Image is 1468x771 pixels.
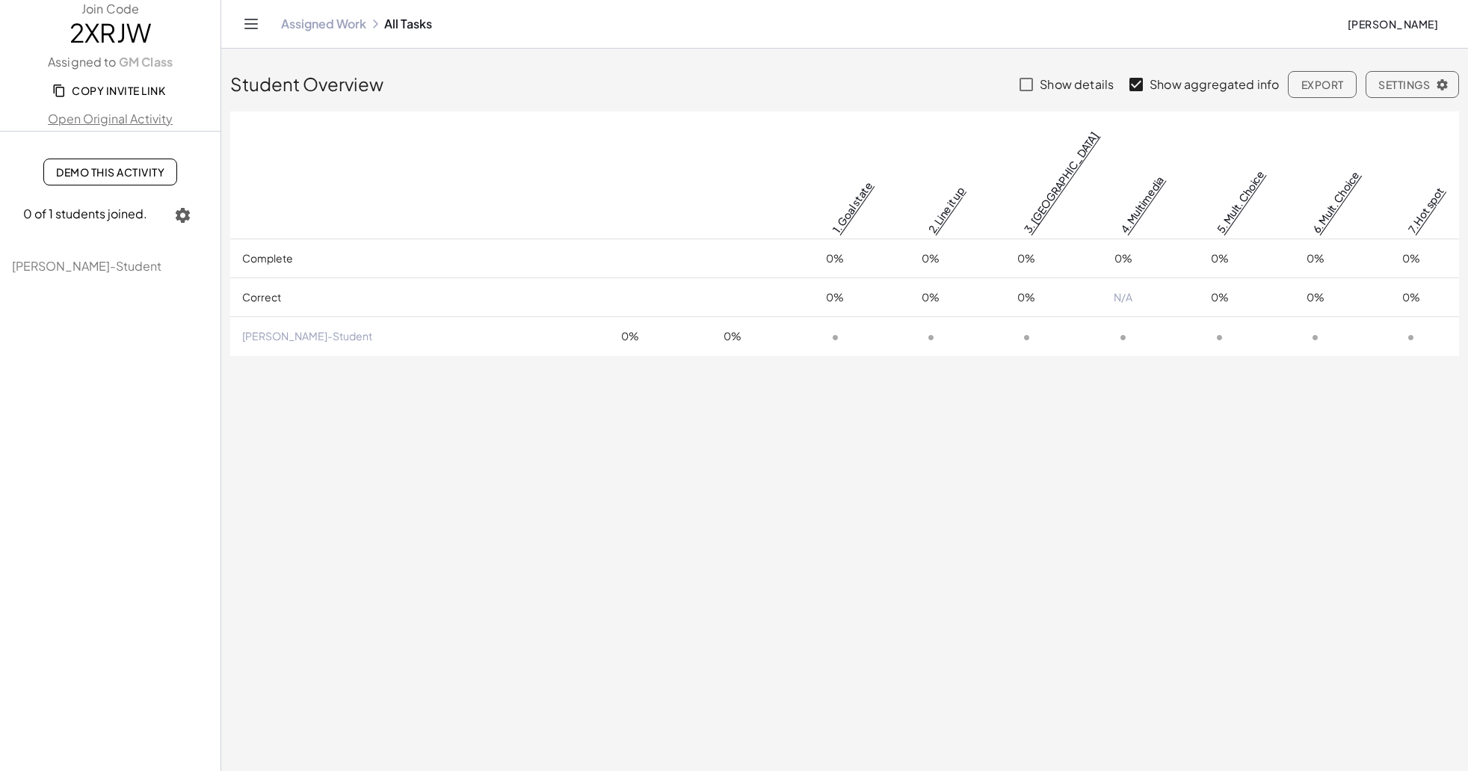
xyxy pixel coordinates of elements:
span: Export [1301,78,1343,91]
span: Demo This Activity [56,165,164,179]
td: 0% [582,317,678,356]
td: 0% [1268,239,1363,278]
i: Task not started. [1403,330,1419,345]
button: Toggle navigation [239,12,263,36]
span: Settings [1378,78,1446,91]
span: [PERSON_NAME]-Student [242,329,372,343]
span: [PERSON_NAME] [1347,17,1438,31]
td: 0% [978,239,1074,278]
label: Assigned to [48,54,173,71]
span: Correct [723,168,783,239]
td: 0% [787,278,883,317]
i: Task not started. [923,330,939,345]
a: 2. Line it up [925,184,966,235]
td: 0% [1074,239,1171,278]
td: Correct [230,278,582,317]
td: 0% [978,278,1074,317]
label: Show aggregated info [1150,67,1279,102]
td: 0% [883,278,978,317]
i: Task not started. [827,330,843,345]
td: 0% [678,317,787,356]
button: [PERSON_NAME] [1335,10,1450,37]
td: 0% [1268,278,1363,317]
a: 5. Mult. Choice [1214,168,1267,236]
a: GM Class [117,54,173,71]
span: Complete [623,185,666,236]
a: Assigned Work [281,16,366,31]
td: Complete [230,239,582,278]
button: Export [1288,71,1356,98]
div: N/A [1086,289,1159,305]
button: Copy Invite Link [43,77,177,104]
label: Show details [1040,67,1114,102]
span: 0 of 1 students joined. [23,206,147,221]
i: Task not started. [1115,330,1131,345]
i: Task not started. [1307,330,1323,345]
td: 0% [787,239,883,278]
a: 3. [GEOGRAPHIC_DATA] [1021,129,1101,236]
td: 0% [1363,278,1459,317]
a: 1. Goal state [830,179,875,236]
span: [PERSON_NAME]-Student [12,258,161,274]
td: 0% [1172,278,1268,317]
i: Task not started. [1019,330,1034,345]
i: Task not started. [1212,330,1227,345]
a: 4. Multimedia [1117,173,1167,236]
a: 6. Mult. Choice [1310,168,1362,236]
td: 0% [883,239,978,278]
button: Settings [1366,71,1459,98]
td: 0% [1363,239,1459,278]
a: Demo This Activity [43,159,177,185]
span: Copy Invite Link [55,84,165,97]
div: Student Overview [230,49,1459,102]
td: 0% [1172,239,1268,278]
a: 7. Hot spot [1405,184,1446,235]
